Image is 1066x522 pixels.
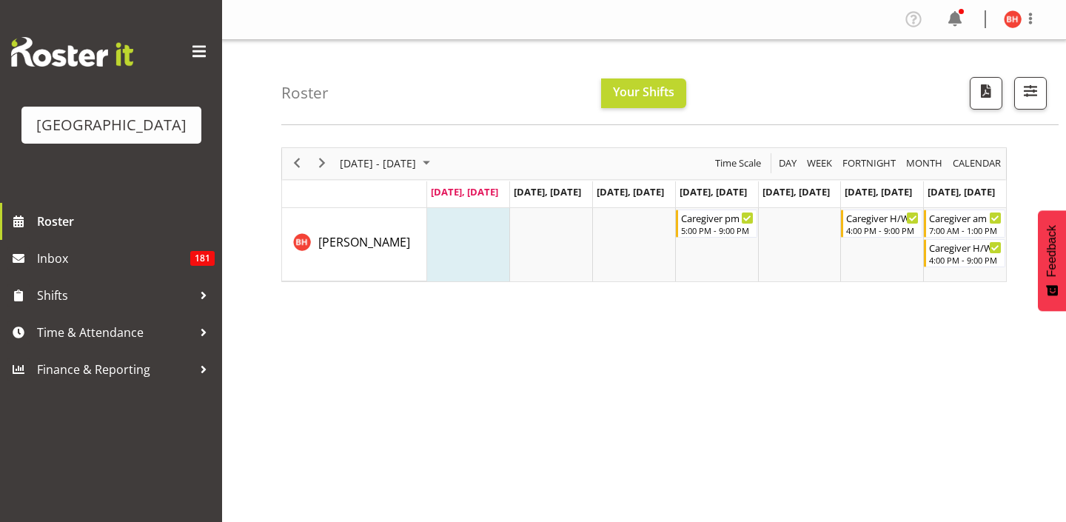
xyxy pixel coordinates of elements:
[846,210,919,225] div: Caregiver H/W pm
[805,154,835,173] button: Timeline Week
[714,154,762,173] span: Time Scale
[318,234,410,250] span: [PERSON_NAME]
[970,77,1002,110] button: Download a PDF of the roster according to the set date range.
[840,154,899,173] button: Fortnight
[676,210,757,238] div: Briar Hughes"s event - Caregiver pm Begin From Thursday, August 21, 2025 at 5:00:00 PM GMT+12:00 ...
[37,284,192,307] span: Shifts
[713,154,764,173] button: Time Scale
[318,233,410,251] a: [PERSON_NAME]
[1004,10,1022,28] img: briar-hughes10360.jpg
[431,185,498,198] span: [DATE], [DATE]
[845,185,912,198] span: [DATE], [DATE]
[929,224,1002,236] div: 7:00 AM - 1:00 PM
[287,154,307,173] button: Previous
[37,247,190,270] span: Inbox
[312,154,332,173] button: Next
[338,154,437,173] button: August 2025
[929,240,1002,255] div: Caregiver H/W pm
[681,224,754,236] div: 5:00 PM - 9:00 PM
[282,208,427,281] td: Briar Hughes resource
[601,78,686,108] button: Your Shifts
[11,37,133,67] img: Rosterit website logo
[36,114,187,136] div: [GEOGRAPHIC_DATA]
[1045,225,1059,277] span: Feedback
[841,210,922,238] div: Briar Hughes"s event - Caregiver H/W pm Begin From Saturday, August 23, 2025 at 4:00:00 PM GMT+12...
[190,251,215,266] span: 181
[680,185,747,198] span: [DATE], [DATE]
[846,224,919,236] div: 4:00 PM - 9:00 PM
[951,154,1002,173] span: calendar
[37,321,192,344] span: Time & Attendance
[924,210,1005,238] div: Briar Hughes"s event - Caregiver am Begin From Sunday, August 24, 2025 at 7:00:00 AM GMT+12:00 En...
[905,154,944,173] span: Month
[929,254,1002,266] div: 4:00 PM - 9:00 PM
[928,185,995,198] span: [DATE], [DATE]
[951,154,1004,173] button: Month
[335,148,439,179] div: August 18 - 24, 2025
[681,210,754,225] div: Caregiver pm
[427,208,1006,281] table: Timeline Week of August 18, 2025
[841,154,897,173] span: Fortnight
[1038,210,1066,311] button: Feedback - Show survey
[338,154,418,173] span: [DATE] - [DATE]
[597,185,664,198] span: [DATE], [DATE]
[37,210,215,232] span: Roster
[37,358,192,381] span: Finance & Reporting
[777,154,798,173] span: Day
[284,148,309,179] div: previous period
[613,84,674,100] span: Your Shifts
[904,154,945,173] button: Timeline Month
[924,239,1005,267] div: Briar Hughes"s event - Caregiver H/W pm Begin From Sunday, August 24, 2025 at 4:00:00 PM GMT+12:0...
[281,147,1007,282] div: Timeline Week of August 18, 2025
[309,148,335,179] div: next period
[929,210,1002,225] div: Caregiver am
[514,185,581,198] span: [DATE], [DATE]
[805,154,834,173] span: Week
[777,154,799,173] button: Timeline Day
[762,185,830,198] span: [DATE], [DATE]
[1014,77,1047,110] button: Filter Shifts
[281,84,329,101] h4: Roster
